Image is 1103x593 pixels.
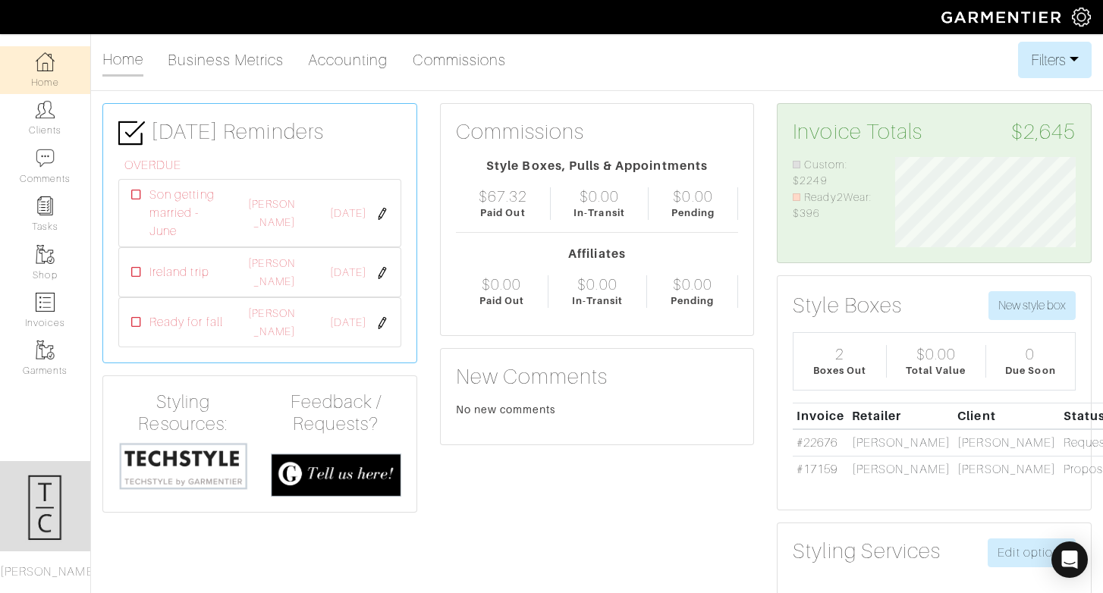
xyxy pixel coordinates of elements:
div: Paid Out [479,293,524,308]
span: [DATE] [330,206,366,222]
h3: Commissions [456,119,585,145]
div: $67.32 [479,187,527,206]
div: 2 [835,345,844,363]
div: Total Value [906,363,966,378]
h3: Style Boxes [793,293,902,318]
img: feedback_requests-3821251ac2bd56c73c230f3229a5b25d6eb027adea667894f41107c140538ee0.png [271,453,401,497]
img: clients-icon-6bae9207a08558b7cb47a8932f037763ab4055f8c8b6bfacd5dc20c3e0201464.png [36,100,55,119]
th: Invoice [793,403,848,429]
h3: Invoice Totals [793,119,1076,145]
div: Paid Out [480,206,525,220]
span: Ready for fall [149,313,223,331]
img: dashboard-icon-dbcd8f5a0b271acd01030246c82b418ddd0df26cd7fceb0bd07c9910d44c42f6.png [36,52,55,71]
a: Edit options [988,538,1076,567]
div: $0.00 [916,345,956,363]
td: [PERSON_NAME] [848,429,954,456]
img: pen-cf24a1663064a2ec1b9c1bd2387e9de7a2fa800b781884d57f21acf72779bad2.png [376,317,388,329]
div: $0.00 [580,187,619,206]
a: [PERSON_NAME] [248,257,294,287]
li: Custom: $2249 [793,157,872,190]
h3: [DATE] Reminders [118,119,401,146]
img: orders-icon-0abe47150d42831381b5fb84f609e132dff9fe21cb692f30cb5eec754e2cba89.png [36,293,55,312]
td: [PERSON_NAME] [954,429,1060,456]
div: In-Transit [572,293,624,308]
h6: OVERDUE [124,158,401,173]
div: 0 [1026,345,1035,363]
img: pen-cf24a1663064a2ec1b9c1bd2387e9de7a2fa800b781884d57f21acf72779bad2.png [376,267,388,279]
span: $2,645 [1011,119,1076,145]
button: New style box [988,291,1076,320]
a: Home [102,44,143,77]
td: [PERSON_NAME] [848,456,954,482]
div: Pending [671,293,714,308]
img: comment-icon-a0a6a9ef722e966f86d9cbdc48e553b5cf19dbc54f86b18d962a5391bc8f6eb6.png [36,149,55,168]
h3: New Comments [456,364,739,390]
div: $0.00 [482,275,521,293]
div: $0.00 [577,275,617,293]
h4: Styling Resources: [118,391,248,435]
div: Boxes Out [813,363,866,378]
div: Affiliates [456,245,739,263]
span: [DATE] [330,315,366,331]
div: Open Intercom Messenger [1051,541,1088,578]
img: garments-icon-b7da505a4dc4fd61783c78ac3ca0ef83fa9d6f193b1c9dc38574b1d14d53ca28.png [36,245,55,264]
a: [PERSON_NAME] [248,307,294,337]
div: Due Soon [1005,363,1055,378]
img: check-box-icon-36a4915ff3ba2bd8f6e4f29bc755bb66becd62c870f447fc0dd1365fcfddab58.png [118,120,145,146]
span: Son getting married - June [149,186,225,240]
a: Accounting [308,45,388,75]
img: techstyle-93310999766a10050dc78ceb7f971a75838126fd19372ce40ba20cdf6a89b94b.png [118,441,248,491]
img: reminder-icon-8004d30b9f0a5d33ae49ab947aed9ed385cf756f9e5892f1edd6e32f2345188e.png [36,196,55,215]
span: Ireland trip [149,263,209,281]
div: $0.00 [673,275,712,293]
h3: Styling Services [793,538,941,564]
th: Retailer [848,403,954,429]
div: In-Transit [573,206,625,220]
span: [DATE] [330,265,366,281]
div: No new comments [456,402,739,417]
a: Business Metrics [168,45,284,75]
div: Pending [671,206,715,220]
button: Filters [1018,42,1092,78]
a: #22676 [797,436,837,450]
a: Commissions [413,45,507,75]
div: $0.00 [673,187,712,206]
a: [PERSON_NAME] [248,198,294,228]
h4: Feedback / Requests? [271,391,401,435]
td: [PERSON_NAME] [954,456,1060,482]
img: gear-icon-white-bd11855cb880d31180b6d7d6211b90ccbf57a29d726f0c71d8c61bd08dd39cc2.png [1072,8,1091,27]
a: #17159 [797,463,837,476]
img: garments-icon-b7da505a4dc4fd61783c78ac3ca0ef83fa9d6f193b1c9dc38574b1d14d53ca28.png [36,340,55,359]
img: pen-cf24a1663064a2ec1b9c1bd2387e9de7a2fa800b781884d57f21acf72779bad2.png [376,208,388,220]
th: Client [954,403,1060,429]
li: Ready2Wear: $396 [793,190,872,222]
div: Style Boxes, Pulls & Appointments [456,157,739,175]
img: garmentier-logo-header-white-b43fb05a5012e4ada735d5af1a66efaba907eab6374d6393d1fbf88cb4ef424d.png [934,4,1072,30]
